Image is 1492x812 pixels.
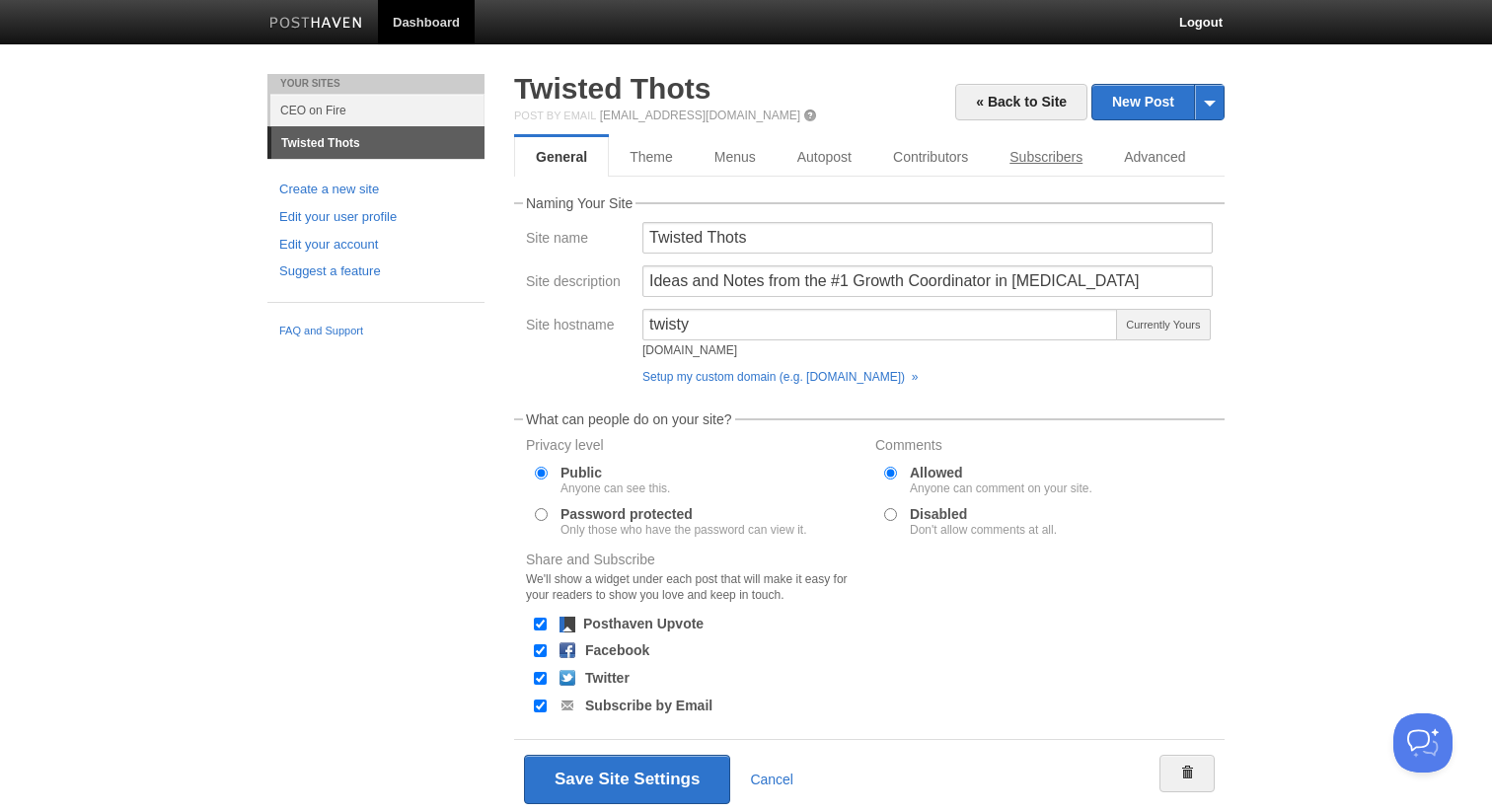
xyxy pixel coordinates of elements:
[1393,713,1453,773] iframe: Help Scout Beacon - Open
[271,127,485,159] a: Twisted Thots
[279,235,473,256] a: Edit your account
[526,231,631,250] label: Site name
[600,109,800,122] a: [EMAIL_ADDRESS][DOMAIN_NAME]
[279,207,473,228] a: Edit your user profile
[872,137,989,177] a: Contributors
[694,137,777,177] a: Menus
[750,772,793,787] a: Cancel
[875,438,1213,457] label: Comments
[560,482,670,494] div: Anyone can see this.
[1092,85,1224,119] a: New Post
[955,84,1087,120] a: « Back to Site
[609,137,694,177] a: Theme
[910,482,1092,494] div: Anyone can comment on your site.
[559,670,575,686] img: twitter.png
[560,507,806,536] label: Password protected
[910,466,1092,494] label: Allowed
[560,466,670,494] label: Public
[910,507,1057,536] label: Disabled
[642,344,1118,356] div: [DOMAIN_NAME]
[585,699,712,712] label: Subscribe by Email
[559,642,575,658] img: facebook.png
[583,617,704,630] label: Posthaven Upvote
[279,261,473,282] a: Suggest a feature
[526,318,631,336] label: Site hostname
[524,755,730,804] button: Save Site Settings
[270,94,485,126] a: CEO on Fire
[514,110,596,121] span: Post by Email
[514,72,710,105] a: Twisted Thots
[777,137,872,177] a: Autopost
[526,274,631,293] label: Site description
[526,571,863,603] div: We'll show a widget under each post that will make it easy for your readers to show you love and ...
[910,524,1057,536] div: Don't allow comments at all.
[526,553,863,608] label: Share and Subscribe
[560,524,806,536] div: Only those who have the password can view it.
[585,643,649,657] label: Facebook
[523,196,635,210] legend: Naming Your Site
[1116,309,1211,340] span: Currently Yours
[514,137,609,177] a: General
[267,74,485,94] li: Your Sites
[642,370,918,384] a: Setup my custom domain (e.g. [DOMAIN_NAME]) »
[269,17,363,32] img: Posthaven-bar
[989,137,1103,177] a: Subscribers
[523,412,735,426] legend: What can people do on your site?
[279,180,473,200] a: Create a new site
[1103,137,1206,177] a: Advanced
[526,438,863,457] label: Privacy level
[585,671,630,685] label: Twitter
[279,323,473,340] a: FAQ and Support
